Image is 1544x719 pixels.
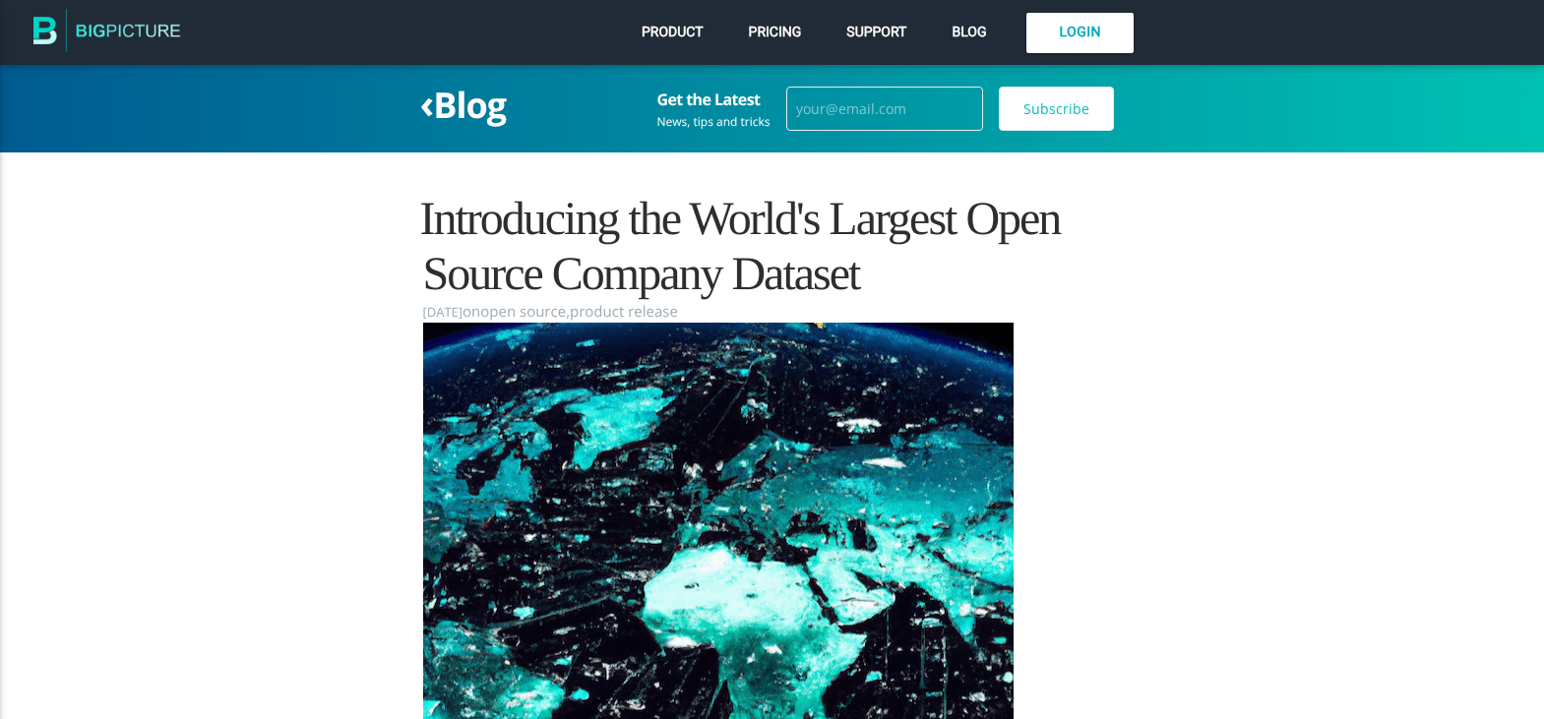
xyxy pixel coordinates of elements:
a: ‹Blog [420,81,507,129]
section: on , [423,301,1122,323]
a: product release [570,302,678,322]
input: your@email.com [786,87,983,132]
span: Pricing [749,25,802,40]
a: Login [1026,13,1134,53]
h3: Get the Latest [657,90,771,108]
span: ‹ [420,76,434,130]
input: Subscribe [999,87,1114,132]
a: Support [841,20,911,45]
h1: Introducing the World's Largest Open Source Company Dataset [423,192,1122,300]
a: open source [480,302,566,322]
a: Blog [947,20,991,45]
a: Product [637,20,709,45]
div: News, tips and tricks [657,116,771,128]
time: [DATE] [423,301,463,323]
a: Pricing [744,20,807,45]
img: The BigPicture.io Blog [33,8,181,58]
span: Product [642,25,704,40]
